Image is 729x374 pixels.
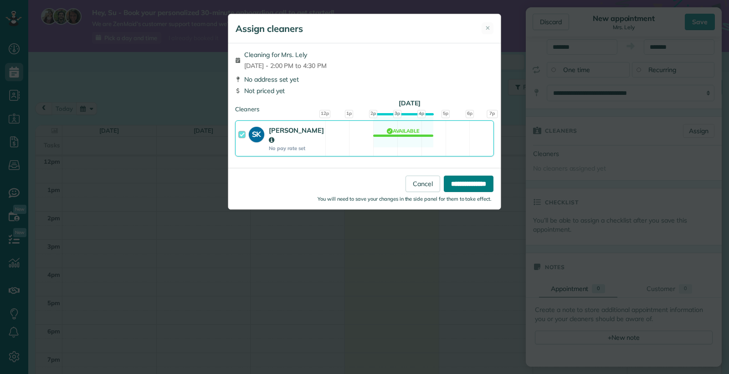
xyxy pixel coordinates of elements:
[236,22,303,35] h5: Assign cleaners
[269,145,324,151] strong: No pay rate set
[235,75,494,84] div: No address set yet
[485,24,490,32] span: ✕
[406,176,440,192] a: Cancel
[235,86,494,95] div: Not priced yet
[318,196,492,202] small: You will need to save your changes in the side panel for them to take effect.
[249,127,264,140] strong: SK
[235,105,494,108] div: Cleaners
[269,126,324,144] strong: [PERSON_NAME]
[244,50,327,59] span: Cleaning for Mrs. Lely
[244,61,327,70] span: [DATE] - 2:00 PM to 4:30 PM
